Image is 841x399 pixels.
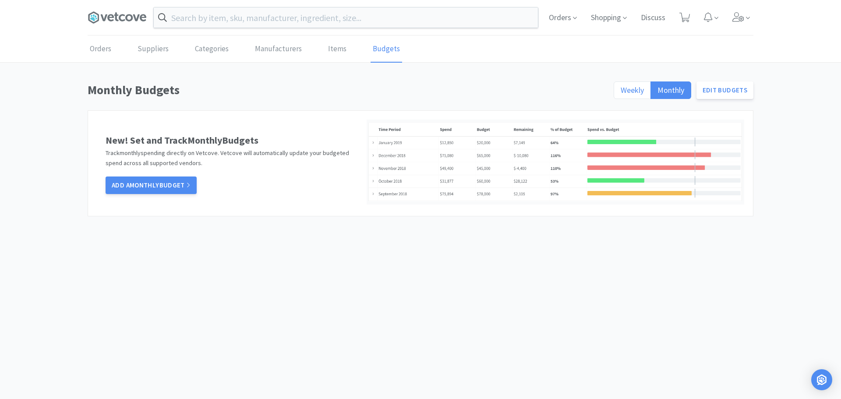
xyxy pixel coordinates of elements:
[135,36,171,63] a: Suppliers
[367,120,744,205] img: budget_ss.png
[88,80,608,100] h1: Monthly Budgets
[193,36,231,63] a: Categories
[88,36,113,63] a: Orders
[621,85,644,95] span: Weekly
[811,369,832,390] div: Open Intercom Messenger
[154,7,538,28] input: Search by item, sku, manufacturer, ingredient, size...
[106,177,197,194] a: Add amonthlyBudget
[106,134,258,146] strong: New! Set and Track Monthly Budgets
[371,36,402,63] a: Budgets
[106,148,358,168] p: Track monthly spending directly on Vetcove. Vetcove will automatically update your budgeted spend...
[696,81,754,99] a: Edit Budgets
[253,36,304,63] a: Manufacturers
[326,36,349,63] a: Items
[657,85,684,95] span: Monthly
[637,14,669,22] a: Discuss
